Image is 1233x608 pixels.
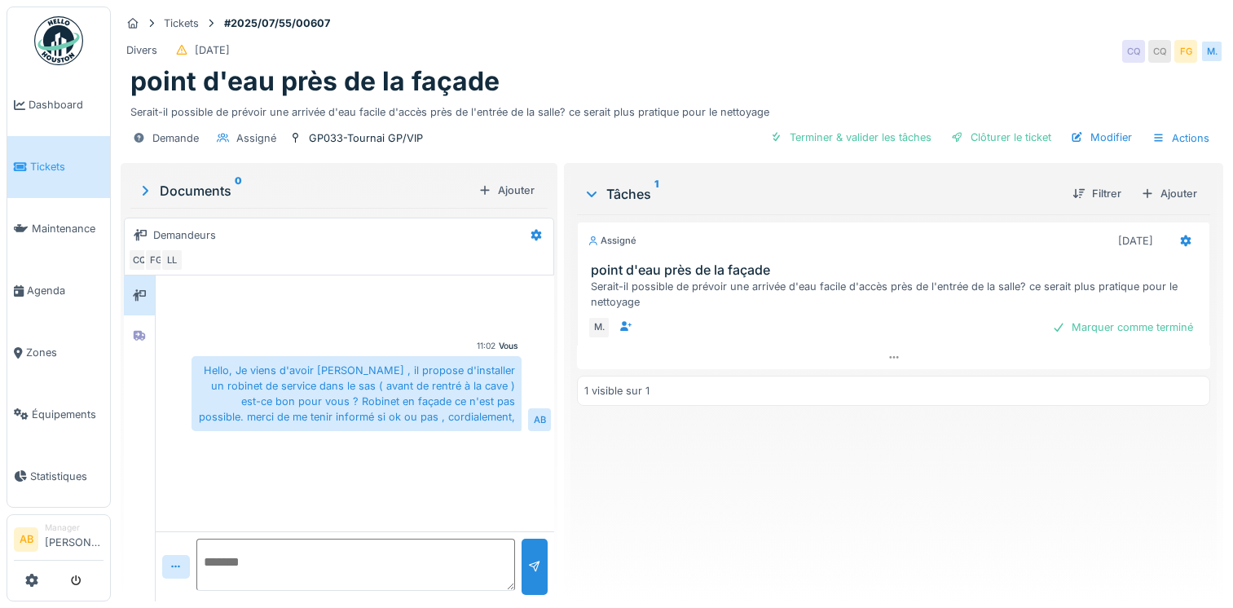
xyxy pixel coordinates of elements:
sup: 1 [654,184,658,204]
div: Filtrer [1066,183,1128,205]
span: Agenda [27,283,103,298]
a: Maintenance [7,198,110,260]
div: Assigné [236,130,276,146]
div: Ajouter [1134,183,1204,205]
div: Demandeurs [153,227,216,243]
div: Actions [1145,126,1217,150]
div: CQ [1148,40,1171,63]
h1: point d'eau près de la façade [130,66,500,97]
div: Marquer comme terminé [1046,316,1200,338]
h3: point d'eau près de la façade [591,262,1203,278]
a: Tickets [7,136,110,198]
div: Divers [126,42,157,58]
span: Maintenance [32,221,103,236]
a: Zones [7,322,110,384]
div: LL [161,249,183,271]
strong: #2025/07/55/00607 [218,15,337,31]
li: [PERSON_NAME] [45,522,103,557]
div: 11:02 [477,340,495,352]
div: M. [1200,40,1223,63]
a: Agenda [7,260,110,322]
div: M. [588,316,610,339]
span: Zones [26,345,103,360]
div: Tâches [583,184,1059,204]
div: FG [144,249,167,271]
div: Hello, Je viens d'avoir [PERSON_NAME] , il propose d'installer un robinet de service dans le sas ... [192,356,522,432]
sup: 0 [235,181,242,200]
div: CQ [128,249,151,271]
a: AB Manager[PERSON_NAME] [14,522,103,561]
a: Équipements [7,383,110,445]
div: Vous [499,340,518,352]
div: Serait-il possible de prévoir une arrivée d'eau facile d'accès près de l'entrée de la salle? ce s... [591,279,1203,310]
span: Statistiques [30,469,103,484]
div: Demande [152,130,199,146]
span: Dashboard [29,97,103,112]
div: Ajouter [472,179,541,201]
span: Tickets [30,159,103,174]
a: Statistiques [7,445,110,507]
div: Clôturer le ticket [945,126,1058,148]
div: [DATE] [1118,233,1153,249]
div: Documents [137,181,472,200]
img: Badge_color-CXgf-gQk.svg [34,16,83,65]
div: GP033-Tournai GP/VIP [309,130,423,146]
div: Manager [45,522,103,534]
li: AB [14,527,38,552]
div: [DATE] [195,42,230,58]
div: AB [528,408,551,431]
span: Équipements [32,407,103,422]
div: Terminer & valider les tâches [764,126,938,148]
a: Dashboard [7,74,110,136]
div: FG [1174,40,1197,63]
div: 1 visible sur 1 [584,383,650,399]
div: Serait-il possible de prévoir une arrivée d'eau facile d'accès près de l'entrée de la salle? ce s... [130,98,1213,120]
div: CQ [1122,40,1145,63]
div: Modifier [1064,126,1138,148]
div: Assigné [588,234,636,248]
div: Tickets [164,15,199,31]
